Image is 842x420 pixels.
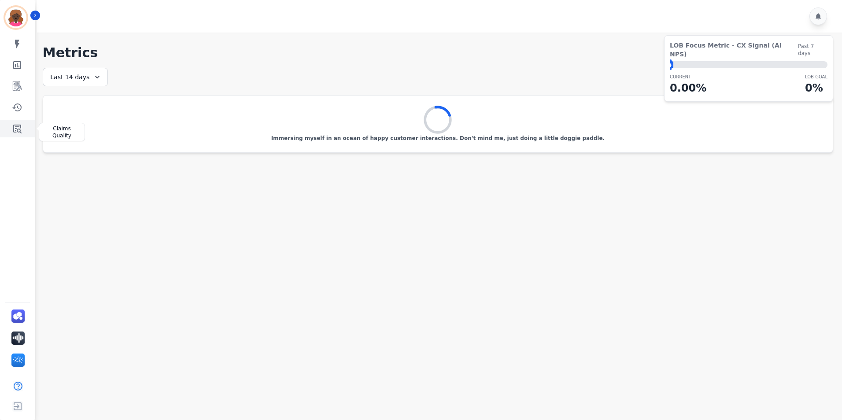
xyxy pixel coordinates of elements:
p: LOB Goal [805,74,827,80]
span: Past 7 days [798,43,827,57]
img: Bordered avatar [5,7,26,28]
span: LOB Focus Metric - CX Signal (AI NPS) [670,41,798,59]
h1: Metrics [43,45,833,61]
p: 0 % [805,80,827,96]
p: CURRENT [670,74,706,80]
p: 0.00 % [670,80,706,96]
div: Last 14 days [43,68,108,86]
div: ⬤ [670,61,673,68]
p: Immersing myself in an ocean of happy customer interactions. Don't mind me, just doing a little d... [271,135,605,142]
